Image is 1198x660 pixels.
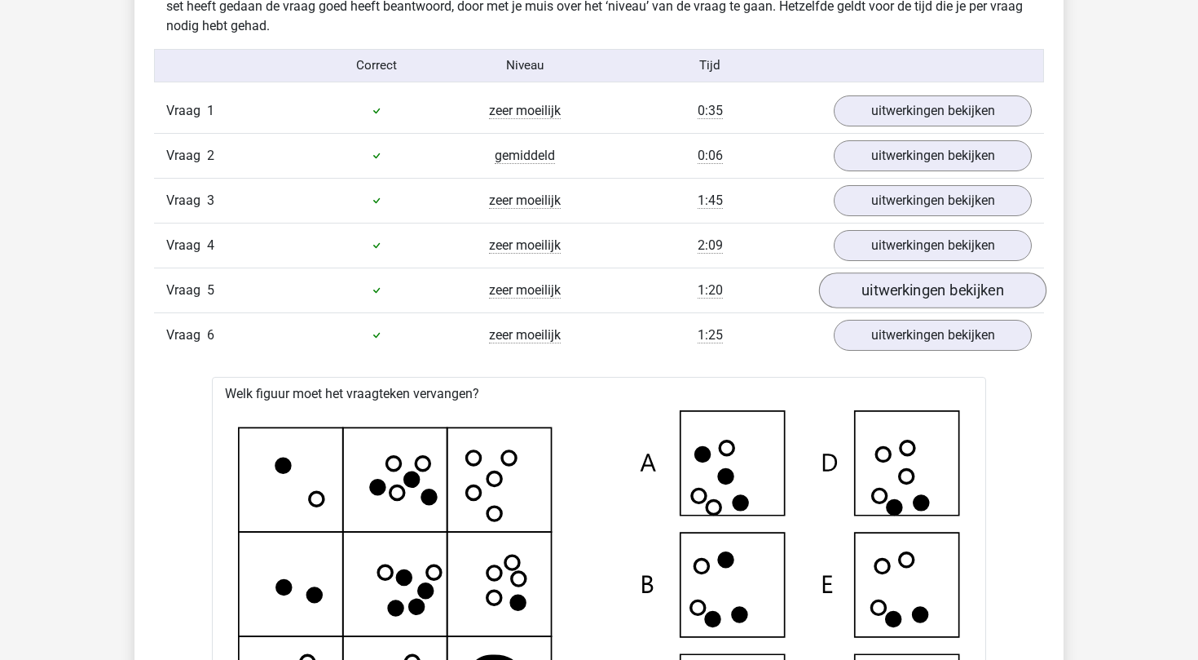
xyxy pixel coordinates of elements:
[166,146,207,166] span: Vraag
[495,148,555,164] span: gemiddeld
[451,56,599,75] div: Niveau
[819,272,1046,308] a: uitwerkingen bekijken
[698,148,723,164] span: 0:06
[207,193,214,208] span: 3
[166,281,207,300] span: Vraag
[207,148,214,163] span: 2
[834,320,1032,351] a: uitwerkingen bekijken
[207,237,214,253] span: 4
[166,326,207,345] span: Vraag
[489,327,561,343] span: zeer moeilijk
[599,56,821,75] div: Tijd
[698,327,723,343] span: 1:25
[489,237,561,254] span: zeer moeilijk
[834,140,1032,171] a: uitwerkingen bekijken
[834,230,1032,261] a: uitwerkingen bekijken
[207,103,214,118] span: 1
[698,237,723,254] span: 2:09
[166,101,207,121] span: Vraag
[834,185,1032,216] a: uitwerkingen bekijken
[166,191,207,210] span: Vraag
[834,95,1032,126] a: uitwerkingen bekijken
[698,103,723,119] span: 0:35
[303,56,451,75] div: Correct
[207,327,214,343] span: 6
[166,236,207,255] span: Vraag
[489,193,561,209] span: zeer moeilijk
[698,282,723,299] span: 1:20
[207,282,214,298] span: 5
[698,193,723,209] span: 1:45
[489,103,561,119] span: zeer moeilijk
[489,282,561,299] span: zeer moeilijk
